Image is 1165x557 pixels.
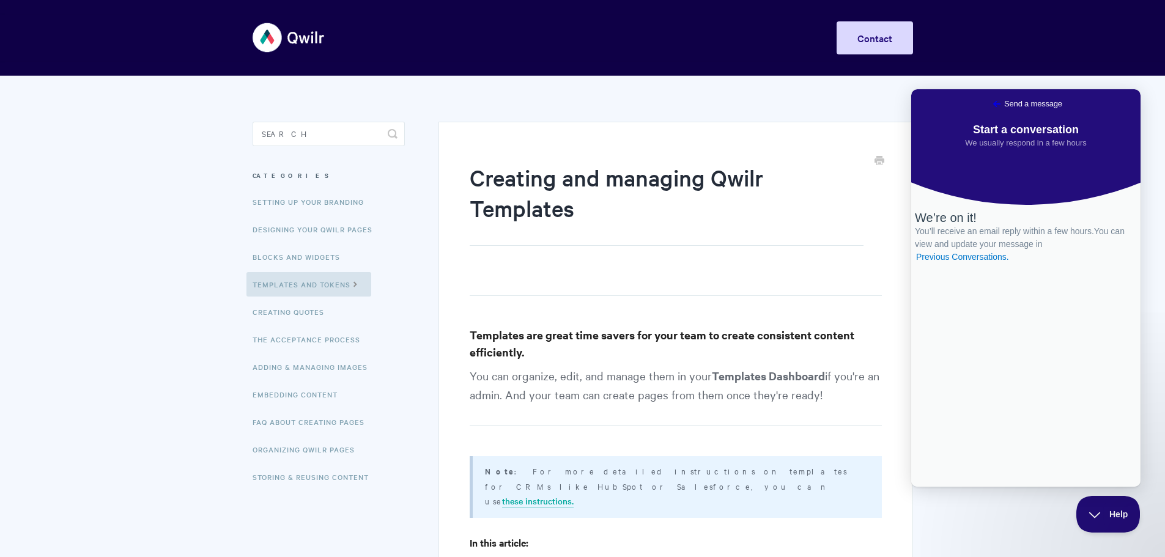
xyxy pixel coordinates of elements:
iframe: Help Scout Beacon - Close [1076,496,1141,533]
p: : For more detailed instructions on templates for CRMs like HubSpot or Salesforce, you can use [485,463,866,508]
a: Designing Your Qwilr Pages [253,217,382,242]
a: Organizing Qwilr Pages [253,437,364,462]
a: these instructions. [502,495,574,508]
a: Adding & Managing Images [253,355,377,379]
input: Search [253,122,405,146]
iframe: To enrich screen reader interactions, please activate Accessibility in Grammarly extension settings [911,89,1141,487]
a: Templates and Tokens [246,272,371,297]
a: Contact [837,21,913,54]
strong: In this article: [470,536,528,549]
a: Blocks and Widgets [253,245,349,269]
b: Note [485,465,514,477]
a: Creating Quotes [253,300,333,324]
h1: Creating and managing Qwilr Templates [470,162,863,246]
a: Print this Article [875,155,884,168]
a: The Acceptance Process [253,327,369,352]
h3: Categories [253,164,405,186]
a: Embedding Content [253,382,347,407]
strong: Templates Dashboard [712,368,825,383]
img: Qwilr Help Center [253,15,325,61]
p: You can organize, edit, and manage them in your if you're an admin. And your team can create page... [470,366,881,426]
a: Setting up your Branding [253,190,373,214]
a: Storing & Reusing Content [253,465,378,489]
h3: Templates are great time savers for your team to create consistent content efficiently. [470,326,881,361]
a: FAQ About Creating Pages [253,410,374,434]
